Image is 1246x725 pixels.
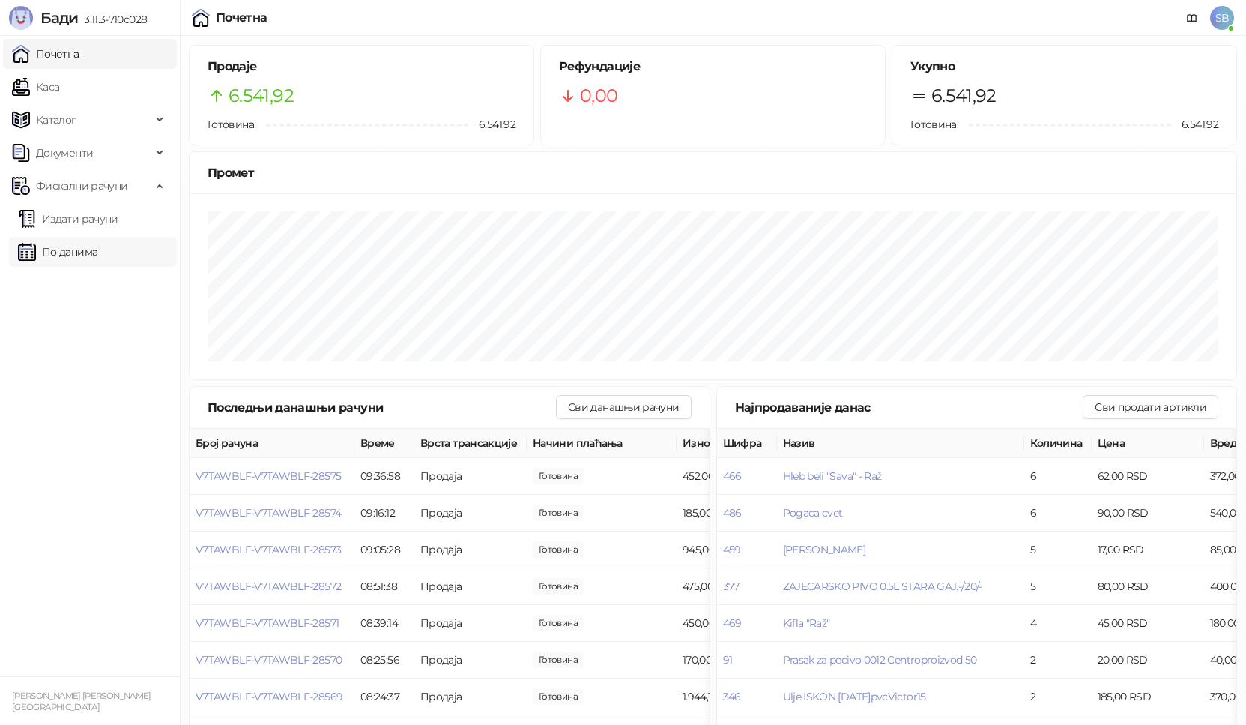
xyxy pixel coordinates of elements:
[18,237,97,267] a: По данима
[1024,679,1092,715] td: 2
[229,82,294,110] span: 6.541,92
[717,429,777,458] th: Шифра
[1024,532,1092,568] td: 5
[12,72,59,102] a: Каса
[196,653,342,667] button: V7TAWBLF-V7TAWBLF-28570
[208,58,515,76] h5: Продаје
[580,82,617,110] span: 0,00
[723,653,733,667] button: 91
[723,469,742,483] button: 466
[783,653,977,667] button: Prasak za pecivo 0012 Centroproizvod 50
[414,495,527,532] td: Продаја
[354,495,414,532] td: 09:16:12
[414,568,527,605] td: Продаја
[910,118,957,131] span: Готовина
[1024,495,1092,532] td: 6
[354,568,414,605] td: 08:51:38
[556,395,691,419] button: Сви данашњи рачуни
[677,532,789,568] td: 945,00 RSD
[1092,605,1204,642] td: 45,00 RSD
[1092,568,1204,605] td: 80,00 RSD
[1092,495,1204,532] td: 90,00 RSD
[18,204,118,234] a: Издати рачуни
[196,469,341,483] button: V7TAWBLF-V7TAWBLF-28575
[1024,458,1092,495] td: 6
[354,532,414,568] td: 09:05:28
[36,105,76,135] span: Каталог
[527,429,677,458] th: Начини плаћања
[1171,116,1218,133] span: 6.541,92
[414,532,527,568] td: Продаја
[533,541,584,558] span: 945,00
[208,118,254,131] span: Готовина
[677,568,789,605] td: 475,00 RSD
[931,82,997,110] span: 6.541,92
[783,616,830,630] button: Kifla "Raž"
[208,163,1218,182] div: Промет
[777,429,1024,458] th: Назив
[354,679,414,715] td: 08:24:37
[196,580,341,593] button: V7TAWBLF-V7TAWBLF-28572
[414,458,527,495] td: Продаја
[677,458,789,495] td: 452,00 RSD
[1092,458,1204,495] td: 62,00 RSD
[78,13,147,26] span: 3.11.3-710c028
[1024,605,1092,642] td: 4
[12,39,79,69] a: Почетна
[677,679,789,715] td: 1.944,16 RSD
[468,116,515,133] span: 6.541,92
[1210,6,1234,30] span: SB
[783,543,866,556] button: [PERSON_NAME]
[783,469,882,483] button: Hleb beli "Sava" - Raž
[216,12,267,24] div: Почетна
[533,505,584,521] span: 185,00
[783,580,982,593] button: ZAJECARSKO PIVO 0.5L STARA GAJ.-/20/-
[723,580,740,593] button: 377
[1092,532,1204,568] td: 17,00 RSD
[723,690,741,703] button: 346
[533,468,584,484] span: 452,00
[677,429,789,458] th: Износ
[1092,679,1204,715] td: 185,00 RSD
[414,429,527,458] th: Врста трансакције
[723,616,742,630] button: 469
[196,690,342,703] button: V7TAWBLF-V7TAWBLF-28569
[9,6,33,30] img: Logo
[723,543,741,556] button: 459
[1092,429,1204,458] th: Цена
[354,605,414,642] td: 08:39:14
[1083,395,1218,419] button: Сви продати артикли
[533,615,584,631] span: 450,00
[783,506,843,520] button: Pogaca cvet
[559,58,867,76] h5: Рефундације
[36,138,93,168] span: Документи
[533,578,584,595] span: 475,00
[1024,642,1092,679] td: 2
[354,642,414,679] td: 08:25:56
[783,690,926,703] button: Ulje ISKON [DATE]pvcVictor15
[1024,568,1092,605] td: 5
[414,679,527,715] td: Продаја
[40,9,78,27] span: Бади
[36,171,127,201] span: Фискални рачуни
[414,642,527,679] td: Продаја
[196,616,339,630] button: V7TAWBLF-V7TAWBLF-28571
[723,506,742,520] button: 486
[910,58,1218,76] h5: Укупно
[677,642,789,679] td: 170,00 RSD
[208,398,556,417] div: Последњи данашњи рачуни
[196,543,341,556] button: V7TAWBLF-V7TAWBLF-28573
[677,605,789,642] td: 450,00 RSD
[1180,6,1204,30] a: Документација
